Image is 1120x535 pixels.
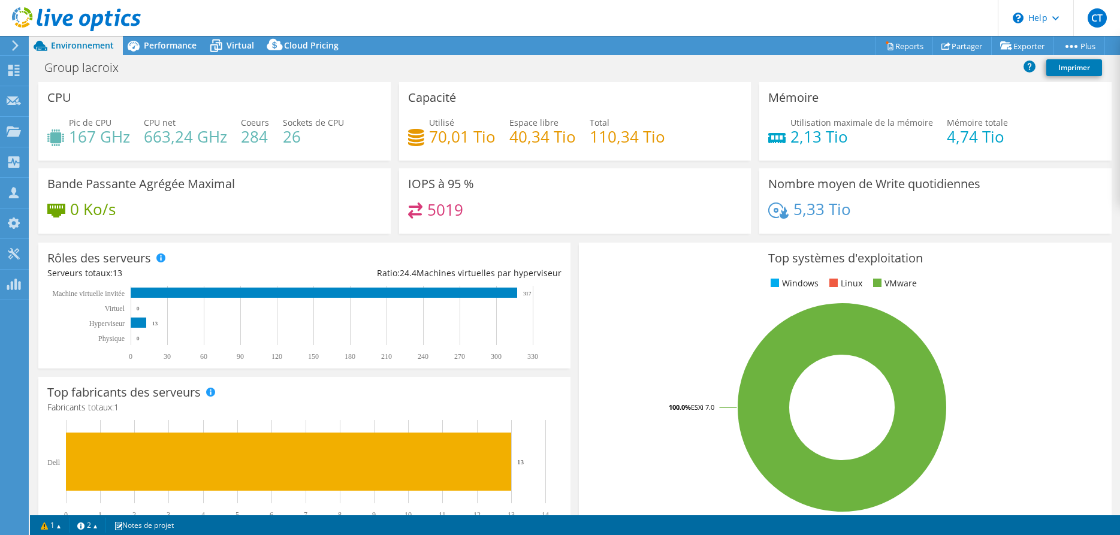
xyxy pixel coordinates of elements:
[237,352,244,361] text: 90
[768,91,819,104] h3: Mémoire
[47,91,71,104] h3: CPU
[70,202,116,216] h4: 0 Ko/s
[1088,8,1107,28] span: CT
[338,510,342,519] text: 8
[64,510,68,519] text: 0
[826,277,862,290] li: Linux
[137,306,140,312] text: 0
[51,40,114,51] span: Environnement
[113,267,122,279] span: 13
[144,117,176,128] span: CPU net
[345,352,355,361] text: 180
[870,277,917,290] li: VMware
[527,352,538,361] text: 330
[98,510,102,519] text: 1
[304,267,561,280] div: Ratio: Machines virtuelles par hyperviseur
[1013,13,1024,23] svg: \n
[669,403,691,412] tspan: 100.0%
[129,352,132,361] text: 0
[454,352,465,361] text: 270
[98,334,125,343] text: Physique
[105,518,182,533] a: Notes de projet
[523,291,532,297] text: 317
[270,510,273,519] text: 6
[768,277,819,290] li: Windows
[590,117,609,128] span: Total
[200,352,207,361] text: 60
[241,117,269,128] span: Coeurs
[241,130,269,143] h4: 284
[69,130,130,143] h4: 167 GHz
[404,510,412,519] text: 10
[429,117,454,128] span: Utilisé
[439,510,446,519] text: 11
[508,510,515,519] text: 13
[236,510,239,519] text: 5
[152,321,158,327] text: 13
[588,252,1102,265] h3: Top systèmes d'exploitation
[39,61,137,74] h1: Group lacroix
[47,386,201,399] h3: Top fabricants des serveurs
[876,37,933,55] a: Reports
[271,352,282,361] text: 120
[400,267,416,279] span: 24.4
[47,401,561,414] h4: Fabricants totaux:
[947,130,1008,143] h4: 4,74 Tio
[47,177,235,191] h3: Bande Passante Agrégée Maximal
[89,319,125,328] text: Hyperviseur
[491,352,502,361] text: 300
[227,40,254,51] span: Virtual
[790,130,933,143] h4: 2,13 Tio
[517,458,524,466] text: 13
[47,252,151,265] h3: Rôles des serveurs
[284,40,339,51] span: Cloud Pricing
[1046,59,1102,76] a: Imprimer
[47,458,60,467] text: Dell
[381,352,392,361] text: 210
[991,37,1054,55] a: Exporter
[167,510,170,519] text: 3
[283,130,344,143] h4: 26
[69,117,111,128] span: Pic de CPU
[932,37,992,55] a: Partager
[947,117,1008,128] span: Mémoire totale
[32,518,70,533] a: 1
[427,203,463,216] h4: 5019
[408,91,456,104] h3: Capacité
[164,352,171,361] text: 30
[283,117,344,128] span: Sockets de CPU
[201,510,205,519] text: 4
[768,177,980,191] h3: Nombre moyen de Write quotidiennes
[1053,37,1105,55] a: Plus
[304,510,307,519] text: 7
[408,177,474,191] h3: IOPS à 95 %
[144,40,197,51] span: Performance
[590,130,665,143] h4: 110,34 Tio
[372,510,376,519] text: 9
[105,304,125,313] text: Virtuel
[691,403,714,412] tspan: ESXi 7.0
[509,117,559,128] span: Espace libre
[542,510,549,519] text: 14
[137,335,140,341] text: 0
[418,352,428,361] text: 240
[52,289,125,298] tspan: Machine virtuelle invitée
[47,267,304,280] div: Serveurs totaux:
[69,518,106,533] a: 2
[308,352,319,361] text: 150
[790,117,933,128] span: Utilisation maximale de la mémoire
[429,130,496,143] h4: 70,01 Tio
[132,510,136,519] text: 2
[144,130,227,143] h4: 663,24 GHz
[509,130,576,143] h4: 40,34 Tio
[114,401,119,413] span: 1
[473,510,481,519] text: 12
[793,202,851,216] h4: 5,33 Tio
